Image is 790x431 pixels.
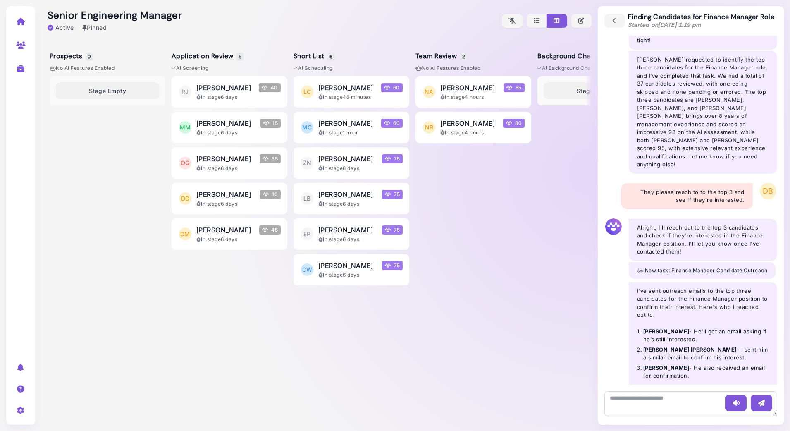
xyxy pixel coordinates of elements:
span: No AI Features enabled [415,65,480,72]
img: Megan Score [263,156,268,162]
span: ZN [301,157,313,169]
span: 75 [382,261,403,270]
span: LC [301,86,313,98]
div: In stage 6 days [196,129,281,136]
p: I've sent outreach emails to the top three candidates for the Finance Manager position to confirm... [637,287,769,319]
span: Stage Empty [577,86,614,95]
button: NA [PERSON_NAME] Megan Score 85 In stage4 hours [415,76,531,108]
span: [PERSON_NAME] [318,83,373,93]
div: In stage 6 days [196,165,281,172]
div: In stage 6 days [318,165,403,172]
button: MM [PERSON_NAME] Megan Score 15 In stage6 days [172,112,287,143]
time: [DATE] 1:19 pm [658,21,702,29]
span: AI Background Check [537,65,597,72]
span: No AI Features enabled [50,65,115,72]
span: [PERSON_NAME] [196,118,251,128]
span: 75 [382,190,403,199]
div: They please reach to to the top 3 and see if they're interested. [621,183,753,209]
img: Megan Score [384,120,390,126]
div: Pinned [82,23,107,32]
span: CW [301,263,313,276]
p: Alright, I'll reach out to the top 3 candidates and check if they're interested in the Finance Ma... [637,224,769,256]
img: Megan Score [385,192,391,197]
span: [PERSON_NAME] [318,189,373,199]
span: NA [423,86,435,98]
span: Stage Empty [89,86,126,95]
button: LB [PERSON_NAME] Megan Score 75 In stage6 days [294,183,409,214]
span: RJ [179,86,191,98]
img: Megan Score [263,192,269,197]
strong: [PERSON_NAME] [643,328,689,335]
span: 60 [381,83,403,92]
strong: [PERSON_NAME] [643,364,689,371]
button: CW [PERSON_NAME] Megan Score 75 In stage6 days [294,254,409,285]
span: NR [423,121,435,134]
span: [PERSON_NAME] [196,189,251,199]
h5: Prospects [50,52,91,60]
span: New task: Finance Manager Candidate Outreach [645,267,767,273]
li: - I sent him a similar email to confirm his interest. [643,346,769,362]
li: - He'll get an email asking if he’s still interested. [643,328,769,344]
span: [PERSON_NAME] [196,154,251,164]
span: [PERSON_NAME] [318,225,373,235]
button: NR [PERSON_NAME] Megan Score 80 In stage4 hours [415,112,531,143]
h5: Team Review [415,52,466,60]
h5: Application Review [172,52,243,60]
span: 0 [86,53,93,61]
span: MC [301,121,313,134]
h2: Senior Engineering Manager [48,10,182,22]
span: Started on [628,21,702,29]
span: AI Screening [172,65,208,72]
span: 40 [259,83,281,92]
div: In stage 6 days [318,271,403,279]
div: In stage 6 days [318,200,403,208]
button: DD [PERSON_NAME] Megan Score 10 In stage6 days [172,183,287,214]
span: 80 [503,119,525,128]
button: EP [PERSON_NAME] Megan Score 75 In stage6 days [294,218,409,250]
span: DB [760,183,776,199]
div: Active [48,23,74,32]
span: DM [179,228,191,240]
img: Megan Score [506,120,512,126]
span: [PERSON_NAME] [318,154,373,164]
h5: Short List [294,52,334,60]
span: 85 [504,83,525,92]
li: - He also received an email for confirmation. [643,364,769,380]
strong: [PERSON_NAME] [PERSON_NAME] [643,346,737,353]
span: 2 [460,53,467,61]
img: Megan Score [384,85,390,91]
span: DD [179,192,191,205]
button: OG [PERSON_NAME] Megan Score 55 In stage6 days [172,147,287,179]
img: Megan Score [385,156,391,162]
span: MM [179,121,191,134]
span: 15 [260,119,281,128]
span: LB [301,192,313,205]
div: In stage 6 days [196,93,281,101]
span: 10 [260,190,281,199]
span: 60 [381,119,403,128]
button: RJ [PERSON_NAME] Megan Score 40 In stage6 days [172,76,287,108]
h5: Background Check [537,52,607,60]
img: Megan Score [263,120,269,126]
button: LC [PERSON_NAME] Megan Score 60 In stage46 minutes [294,76,409,108]
img: Megan Score [385,263,391,268]
div: In stage 6 days [196,236,281,243]
span: [PERSON_NAME] [318,118,373,128]
span: [PERSON_NAME] [196,225,251,235]
img: Megan Score [262,85,267,91]
span: 75 [382,154,403,163]
img: Megan Score [262,227,268,233]
img: Megan Score [506,85,512,91]
div: In stage 4 hours [440,93,525,101]
img: Megan Score [385,227,391,233]
span: 55 [260,154,281,163]
button: ZN [PERSON_NAME] Megan Score 75 In stage6 days [294,147,409,179]
div: [PERSON_NAME] requested to identify the top three candidates for the Finance Manager role, and I’... [637,56,769,169]
span: OG [179,157,191,169]
span: 45 [259,225,281,235]
span: AI Scheduling [294,65,333,72]
div: Finding Candidates for Finance Manager Role [628,13,775,29]
span: 75 [382,225,403,235]
div: In stage 1 hour [318,129,403,136]
div: In stage 6 days [196,200,281,208]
